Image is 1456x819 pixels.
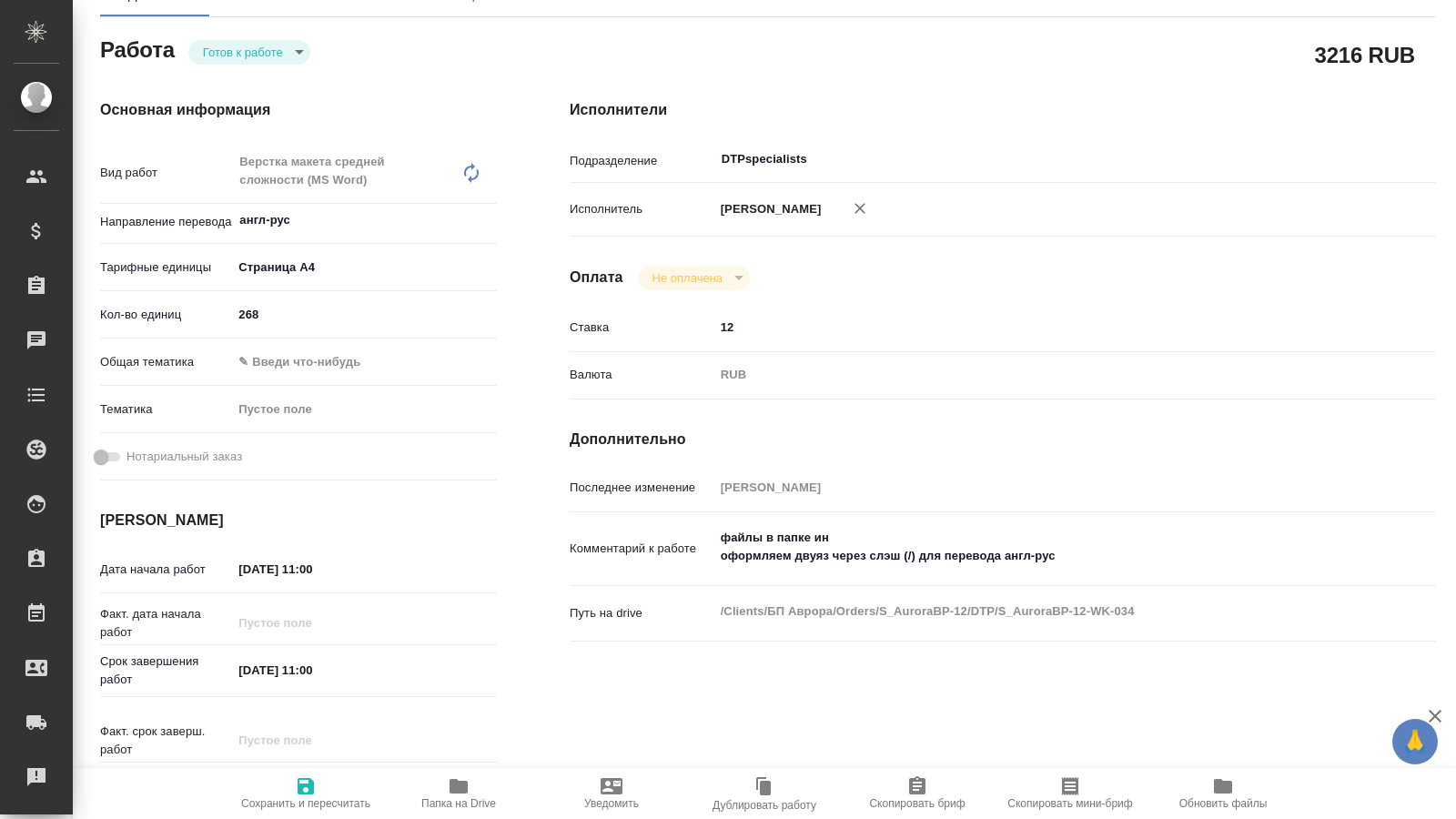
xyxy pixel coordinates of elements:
[1354,157,1358,161] button: Open
[232,727,391,753] input: Пустое поле
[647,270,728,286] button: Не оплачена
[688,768,841,819] button: Дублировать работу
[238,353,475,371] div: ✎ Введи что-нибудь
[100,605,232,642] p: Факт. дата начала работ
[570,604,714,622] p: Путь на drive
[100,99,497,121] h4: Основная информация
[1179,797,1268,810] span: Обновить файлы
[100,258,232,277] p: Тарифные единицы
[714,596,1364,627] textarea: /Clients/БП Аврора/Orders/S_AuroraBP-12/DTP/S_AuroraBP-12-WK-034
[570,479,714,497] p: Последнее изменение
[570,429,1436,450] h4: Дополнительно
[232,347,497,378] div: ✎ Введи что-нибудь
[487,218,490,222] button: Open
[100,510,497,531] h4: [PERSON_NAME]
[535,768,688,819] button: Уведомить
[570,366,714,384] p: Валюта
[841,768,994,819] button: Скопировать бриф
[713,799,816,812] span: Дублировать работу
[570,200,714,218] p: Исполнитель
[994,768,1147,819] button: Скопировать мини-бриф
[229,768,382,819] button: Сохранить и пересчитать
[100,306,232,324] p: Кол-во единиц
[570,540,714,558] p: Комментарий к работе
[570,99,1436,121] h4: Исполнители
[1007,797,1132,810] span: Скопировать мини-бриф
[584,797,639,810] span: Уведомить
[382,768,535,819] button: Папка на Drive
[100,164,232,182] p: Вид работ
[570,267,623,288] h4: Оплата
[1400,723,1431,761] span: 🙏
[100,353,232,371] p: Общая тематика
[714,314,1364,340] input: ✎ Введи что-нибудь
[570,152,714,170] p: Подразделение
[1315,39,1415,70] h2: 3216 RUB
[126,448,242,466] span: Нотариальный заказ
[232,610,391,636] input: Пустое поле
[232,394,497,425] div: Пустое поле
[100,32,175,65] h2: Работа
[714,200,822,218] p: [PERSON_NAME]
[1392,719,1438,764] button: 🙏
[714,474,1364,500] input: Пустое поле
[840,188,880,228] button: Удалить исполнителя
[100,723,232,759] p: Факт. срок заверш. работ
[100,561,232,579] p: Дата начала работ
[100,652,232,689] p: Срок завершения работ
[638,266,750,290] div: Готов к работе
[869,797,965,810] span: Скопировать бриф
[232,301,497,328] input: ✎ Введи что-нибудь
[241,797,370,810] span: Сохранить и пересчитать
[232,252,497,283] div: Страница А4
[570,318,714,337] p: Ставка
[238,400,475,419] div: Пустое поле
[100,400,232,419] p: Тематика
[1147,768,1299,819] button: Обновить файлы
[714,359,1364,390] div: RUB
[714,522,1364,571] textarea: файлы в папке ин оформляем двуяз через слэш (/) для перевода англ-рус
[100,213,232,231] p: Направление перевода
[421,797,496,810] span: Папка на Drive
[232,556,391,582] input: ✎ Введи что-нибудь
[188,40,310,65] div: Готов к работе
[197,45,288,60] button: Готов к работе
[232,657,391,683] input: ✎ Введи что-нибудь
